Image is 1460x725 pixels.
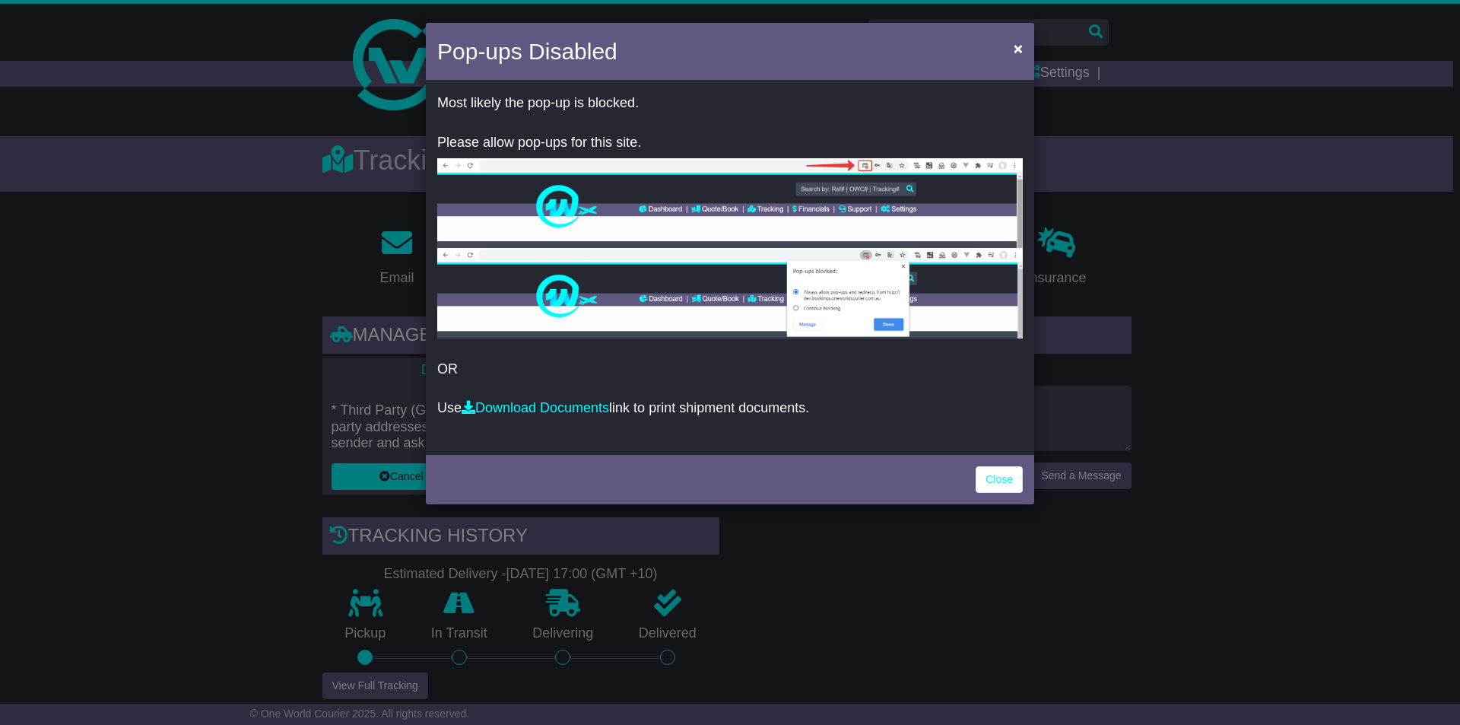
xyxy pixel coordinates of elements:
[437,248,1023,339] img: allow-popup-2.png
[437,95,1023,112] p: Most likely the pop-up is blocked.
[1014,40,1023,57] span: ×
[437,158,1023,248] img: allow-popup-1.png
[437,135,1023,151] p: Please allow pop-ups for this site.
[426,84,1034,451] div: OR
[437,400,1023,417] p: Use link to print shipment documents.
[976,466,1023,493] a: Close
[462,400,609,415] a: Download Documents
[1006,33,1030,64] button: Close
[437,34,617,68] h4: Pop-ups Disabled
